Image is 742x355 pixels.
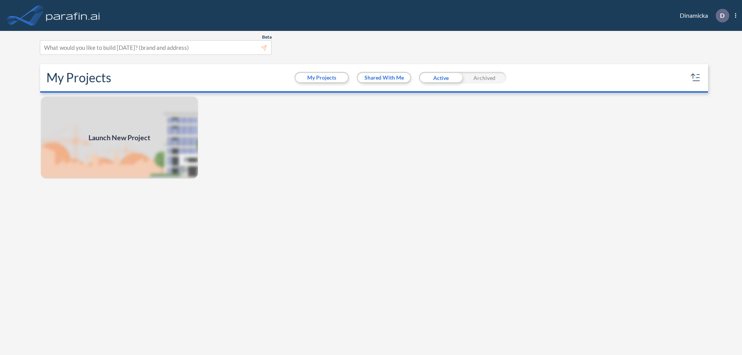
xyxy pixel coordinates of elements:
[463,72,506,83] div: Archived
[358,73,410,82] button: Shared With Me
[46,70,111,85] h2: My Projects
[262,34,272,40] span: Beta
[720,12,725,19] p: D
[44,8,102,23] img: logo
[40,96,199,179] img: add
[88,132,150,143] span: Launch New Project
[296,73,348,82] button: My Projects
[40,96,199,179] a: Launch New Project
[419,72,463,83] div: Active
[668,9,736,22] div: Dinamicka
[689,71,702,84] button: sort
